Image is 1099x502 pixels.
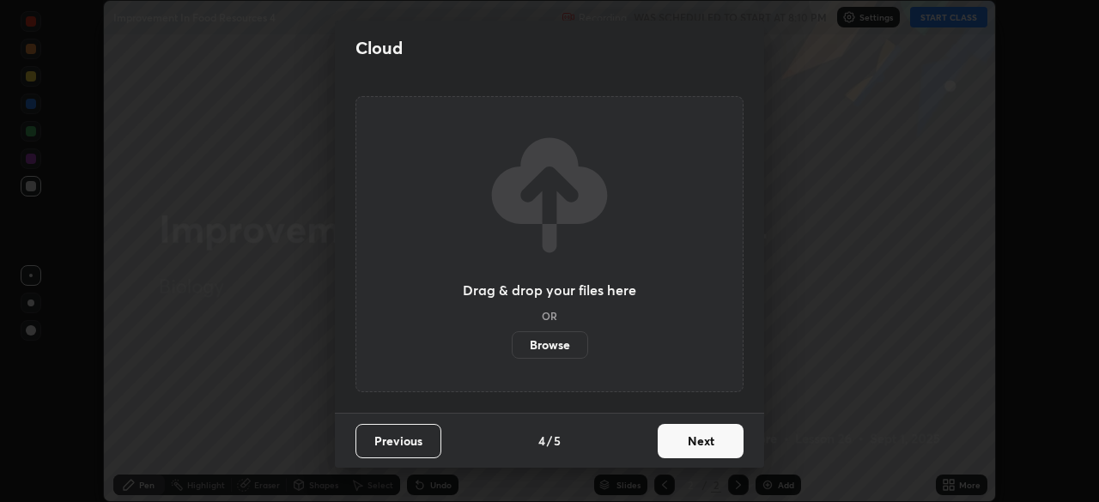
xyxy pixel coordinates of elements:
[355,37,403,59] h2: Cloud
[547,432,552,450] h4: /
[542,311,557,321] h5: OR
[658,424,744,458] button: Next
[463,283,636,297] h3: Drag & drop your files here
[554,432,561,450] h4: 5
[355,424,441,458] button: Previous
[538,432,545,450] h4: 4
